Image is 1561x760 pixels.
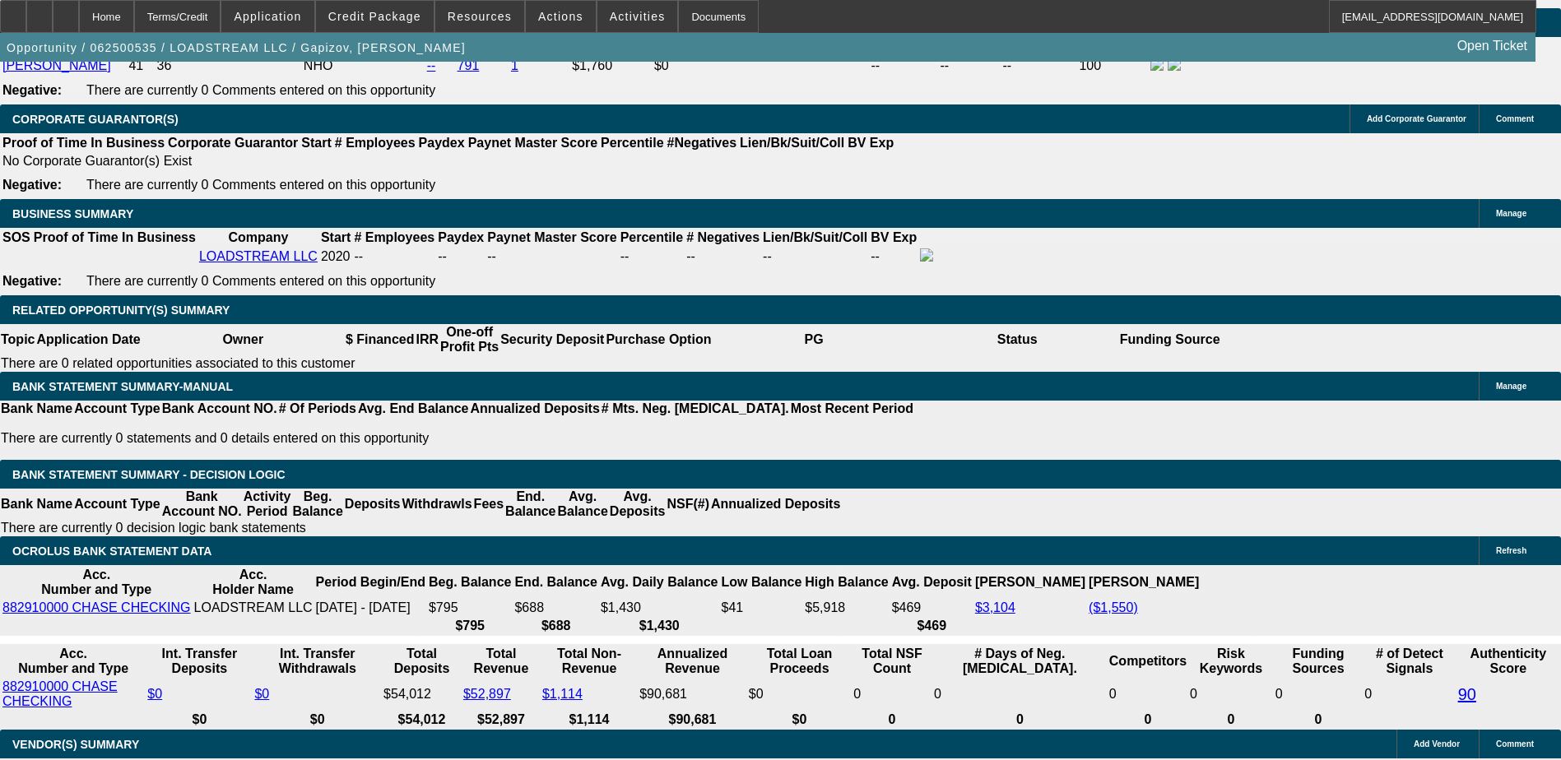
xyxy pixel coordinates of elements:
[335,136,416,150] b: # Employees
[1108,646,1187,677] th: Competitors
[146,646,252,677] th: Int. Transfer Deposits
[600,600,719,616] td: $1,430
[468,136,597,150] b: Paynet Master Score
[12,380,233,393] span: BANK STATEMENT SUMMARY-MANUAL
[415,324,439,355] th: IRR
[278,401,357,417] th: # Of Periods
[513,600,597,616] td: $688
[146,711,252,728] th: $0
[541,646,637,677] th: Total Non-Revenue
[1088,567,1200,598] th: [PERSON_NAME]
[320,248,351,266] td: 2020
[462,646,540,677] th: Total Revenue
[357,401,470,417] th: Avg. End Balance
[33,229,197,246] th: Proof of Time In Business
[12,304,230,317] span: RELATED OPPORTUNITY(S) SUMMARY
[344,489,402,520] th: Deposits
[853,711,931,728] th: 0
[383,646,461,677] th: Total Deposits
[1189,679,1273,710] td: 0
[2,600,191,614] a: 882910000 CHASE CHECKING
[321,230,351,244] b: Start
[469,401,600,417] th: Annualized Deposits
[667,136,737,150] b: #Negatives
[933,711,1107,728] th: 0
[448,10,512,23] span: Resources
[2,178,62,192] b: Negative:
[438,230,484,244] b: Paydex
[168,136,298,150] b: Corporate Guarantor
[35,324,141,355] th: Application Date
[73,489,161,520] th: Account Type
[437,248,485,266] td: --
[86,178,435,192] span: There are currently 0 Comments entered on this opportunity
[193,567,314,598] th: Acc. Holder Name
[848,136,894,150] b: BV Exp
[541,711,637,728] th: $1,114
[721,567,803,598] th: Low Balance
[291,489,343,520] th: Beg. Balance
[193,600,314,616] td: LOADSTREAM LLC
[891,618,973,634] th: $469
[853,679,931,710] td: 0
[12,468,286,481] span: Bank Statement Summary - Decision Logic
[891,600,973,616] td: $469
[974,567,1086,598] th: [PERSON_NAME]
[601,136,663,150] b: Percentile
[1089,600,1138,614] a: ($1,550)
[221,1,314,32] button: Application
[1275,711,1362,728] th: 0
[513,618,597,634] th: $688
[538,10,583,23] span: Actions
[870,57,937,75] td: --
[419,136,465,150] b: Paydex
[762,248,868,266] td: --
[428,618,512,634] th: $795
[301,136,331,150] b: Start
[1275,679,1362,710] td: 0
[383,679,461,710] td: $54,012
[7,41,466,54] span: Opportunity / 062500535 / LOADSTREAM LLC / Gapizov, [PERSON_NAME]
[2,274,62,288] b: Negative:
[234,10,301,23] span: Application
[556,489,608,520] th: Avg. Balance
[933,679,1107,710] td: 0
[975,600,1015,614] a: $3,104
[1496,739,1534,748] span: Comment
[428,567,512,598] th: Beg. Balance
[439,324,499,355] th: One-off Profit Pts
[920,248,933,262] img: facebook-icon.png
[1367,114,1466,123] span: Add Corporate Guarantor
[748,679,851,710] td: $0
[721,600,803,616] td: $41
[2,679,118,708] a: 882910000 CHASE CHECKING
[2,83,62,97] b: Negative:
[2,646,145,677] th: Acc. Number and Type
[316,1,434,32] button: Credit Package
[1189,646,1273,677] th: Risk Keywords
[254,687,269,701] a: $0
[1078,57,1148,75] td: 100
[526,1,596,32] button: Actions
[1189,711,1273,728] th: 0
[499,324,605,355] th: Security Deposit
[710,489,841,520] th: Annualized Deposits
[383,711,461,728] th: $54,012
[315,600,426,616] td: [DATE] - [DATE]
[600,567,719,598] th: Avg. Daily Balance
[610,10,666,23] span: Activities
[853,646,931,677] th: Sum of the Total NSF Count and Total Overdraft Fee Count from Ocrolus
[1458,685,1476,703] a: 90
[686,249,760,264] div: --
[620,230,683,244] b: Percentile
[653,57,869,75] td: $0
[1451,32,1534,60] a: Open Ticket
[620,249,683,264] div: --
[748,711,851,728] th: $0
[487,249,616,264] div: --
[712,324,915,355] th: PG
[748,646,851,677] th: Total Loan Proceeds
[1108,679,1187,710] td: 0
[354,249,363,263] span: --
[228,230,288,244] b: Company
